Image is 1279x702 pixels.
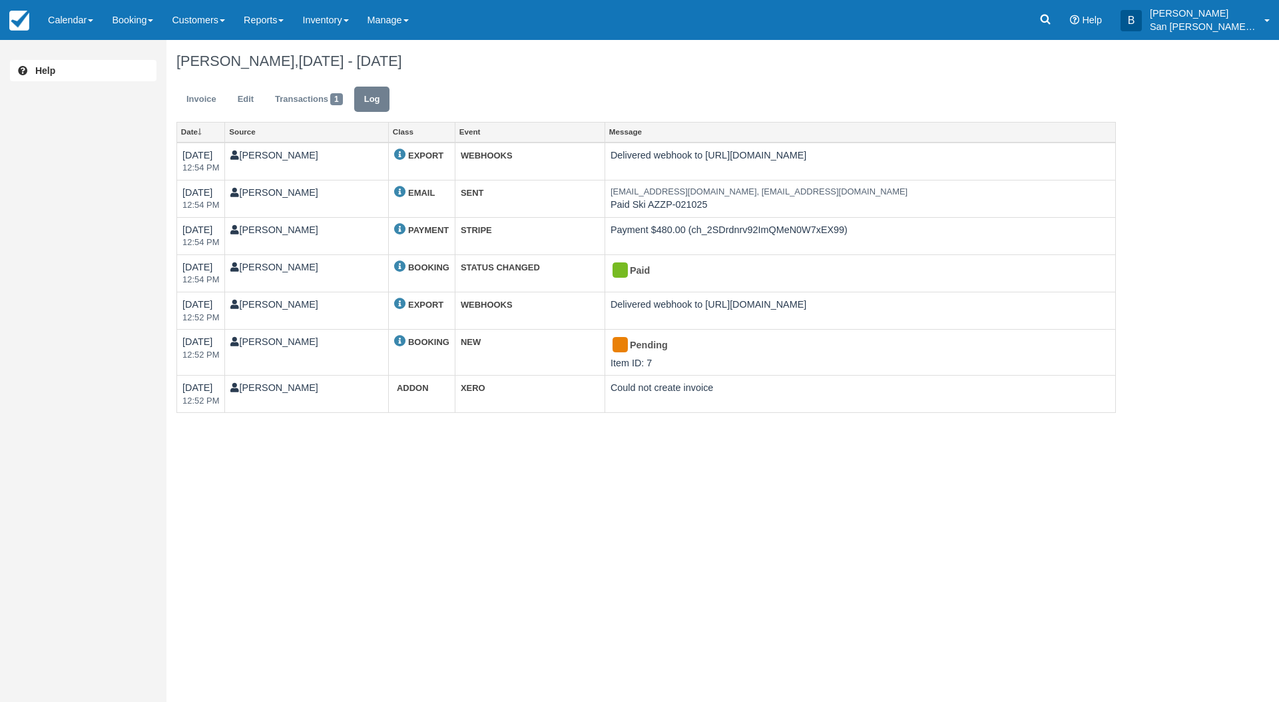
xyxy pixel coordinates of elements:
a: Help [10,60,156,81]
strong: ADDON [397,383,429,393]
strong: BOOKING [408,262,449,272]
td: [PERSON_NAME] [225,254,389,292]
td: Paid Ski AZZP-021025 [605,180,1115,217]
em: 2025-10-02 12:54:13-0600 [182,236,219,249]
td: [PERSON_NAME] [225,376,389,413]
strong: WEBHOOKS [461,300,513,310]
h1: [PERSON_NAME], [176,53,1116,69]
a: Log [354,87,390,113]
a: Class [389,123,455,141]
b: Help [35,65,55,76]
p: [PERSON_NAME] [1150,7,1256,20]
td: [DATE] [177,376,225,413]
td: [PERSON_NAME] [225,217,389,254]
td: [DATE] [177,143,225,180]
em: 2025-10-02 12:54:13-0600 [182,199,219,212]
strong: XERO [461,383,485,393]
i: Help [1070,15,1079,25]
em: 2025-10-02 12:54:16-0600 [182,162,219,175]
strong: SENT [461,188,484,198]
span: 1 [330,93,343,105]
strong: STRIPE [461,225,492,235]
td: Delivered webhook to [URL][DOMAIN_NAME] [605,292,1115,329]
span: Help [1082,15,1102,25]
td: [DATE] [177,180,225,217]
em: [EMAIL_ADDRESS][DOMAIN_NAME], [EMAIL_ADDRESS][DOMAIN_NAME] [611,186,1110,198]
a: Event [455,123,605,141]
td: [DATE] [177,330,225,376]
strong: EXPORT [408,151,443,161]
td: Item ID: 7 [605,330,1115,376]
strong: BOOKING [408,337,449,347]
td: [DATE] [177,254,225,292]
td: [PERSON_NAME] [225,292,389,329]
td: Payment $480.00 (ch_2SDrdnrv92ImQMeN0W7xEX99) [605,217,1115,254]
div: Paid [611,260,1099,282]
em: 2025-10-02 12:54:12-0600 [182,274,219,286]
a: Source [225,123,388,141]
strong: EXPORT [408,300,443,310]
a: Date [177,123,224,141]
em: 2025-10-02 12:52:32-0600 [182,395,219,408]
td: [PERSON_NAME] [225,143,389,180]
p: San [PERSON_NAME] Hut Systems [1150,20,1256,33]
td: [PERSON_NAME] [225,330,389,376]
strong: PAYMENT [408,225,449,235]
span: [DATE] - [DATE] [298,53,401,69]
a: Edit [228,87,264,113]
a: Invoice [176,87,226,113]
a: Message [605,123,1115,141]
td: [DATE] [177,217,225,254]
strong: WEBHOOKS [461,151,513,161]
div: B [1121,10,1142,31]
strong: STATUS CHANGED [461,262,540,272]
td: [DATE] [177,292,225,329]
img: checkfront-main-nav-mini-logo.png [9,11,29,31]
em: 2025-10-02 12:52:32-0600 [182,349,219,362]
strong: EMAIL [408,188,435,198]
div: Pending [611,335,1099,356]
a: Transactions1 [265,87,353,113]
strong: NEW [461,337,481,347]
td: Delivered webhook to [URL][DOMAIN_NAME] [605,143,1115,180]
em: 2025-10-02 12:52:35-0600 [182,312,219,324]
td: [PERSON_NAME] [225,180,389,217]
td: Could not create invoice [605,376,1115,413]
